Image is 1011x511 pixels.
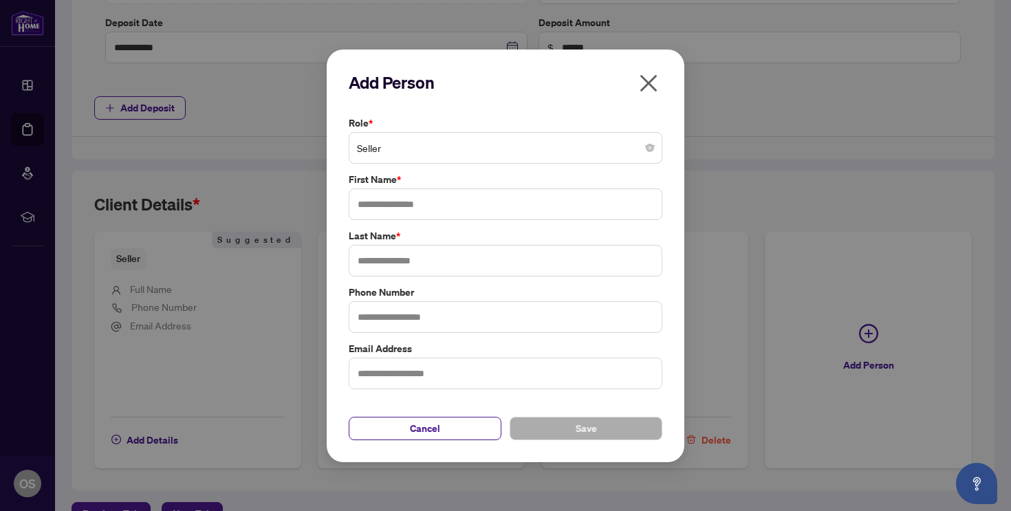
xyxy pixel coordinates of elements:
span: Seller [357,135,654,161]
button: Save [510,416,662,439]
span: Cancel [410,417,440,439]
label: Phone Number [349,284,662,299]
label: Role [349,116,662,131]
span: close [638,72,660,94]
button: Open asap [956,463,997,504]
label: Email Address [349,340,662,356]
span: close-circle [646,144,654,152]
label: Last Name [349,228,662,243]
button: Cancel [349,416,501,439]
h2: Add Person [349,72,662,94]
label: First Name [349,172,662,187]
